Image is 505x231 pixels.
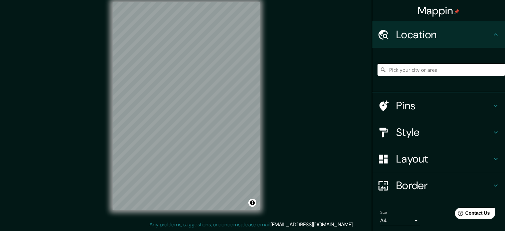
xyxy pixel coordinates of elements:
button: Toggle attribution [248,199,256,207]
div: Location [372,21,505,48]
h4: Border [396,179,492,192]
a: [EMAIL_ADDRESS][DOMAIN_NAME] [271,221,353,228]
iframe: Help widget launcher [446,205,498,224]
img: pin-icon.png [454,9,460,14]
div: Layout [372,146,505,172]
div: Pins [372,92,505,119]
div: Style [372,119,505,146]
canvas: Map [113,2,260,210]
h4: Mappin [418,4,460,17]
div: . [355,221,356,229]
h4: Location [396,28,492,41]
h4: Layout [396,152,492,166]
input: Pick your city or area [378,64,505,76]
div: Border [372,172,505,199]
label: Size [380,210,387,215]
h4: Style [396,126,492,139]
div: A4 [380,215,420,226]
h4: Pins [396,99,492,112]
div: . [354,221,355,229]
p: Any problems, suggestions, or concerns please email . [149,221,354,229]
